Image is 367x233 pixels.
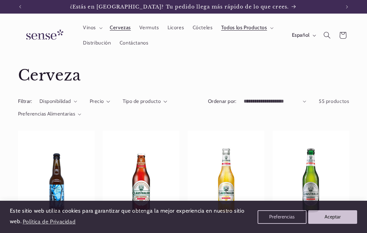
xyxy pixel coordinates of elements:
[193,24,213,31] span: Cócteles
[70,4,289,10] span: ¿Estás en [GEOGRAPHIC_DATA]? Tu pedido llega más rápido de lo que crees.
[308,210,357,224] button: Aceptar
[135,20,163,35] a: Vermuts
[18,111,75,117] span: Preferencias Alimentarias
[83,40,111,46] span: Distribución
[18,110,82,118] summary: Preferencias Alimentarias (0 seleccionado)
[217,20,277,35] summary: Todos los Productos
[123,98,161,104] span: Tipo de producto
[105,20,135,35] a: Cervezas
[90,98,104,104] span: Precio
[168,24,184,31] span: Licores
[39,98,71,104] span: Disponibilidad
[39,98,77,105] summary: Disponibilidad (0 seleccionado)
[120,40,148,46] span: Contáctanos
[15,23,72,48] a: Sense
[21,216,76,228] a: Política de Privacidad (opens in a new tab)
[18,25,69,45] img: Sense
[287,29,319,42] button: Español
[83,24,96,31] span: Vinos
[319,28,335,43] summary: Búsqueda
[123,98,167,105] summary: Tipo de producto (0 seleccionado)
[319,98,349,104] span: 55 productos
[110,24,131,31] span: Cervezas
[163,20,188,35] a: Licores
[208,98,237,104] label: Ordenar por:
[292,32,310,39] span: Español
[115,35,153,50] a: Contáctanos
[258,210,307,224] button: Preferencias
[18,66,349,85] h1: Cerveza
[188,20,217,35] a: Cócteles
[78,35,115,50] a: Distribución
[18,98,32,105] h2: Filtrar:
[221,24,267,31] span: Todos los Productos
[90,98,110,105] summary: Precio
[10,208,244,225] span: Este sitio web utiliza cookies para garantizar que obtenga la mejor experiencia en nuestro sitio ...
[78,20,105,35] summary: Vinos
[139,24,159,31] span: Vermuts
